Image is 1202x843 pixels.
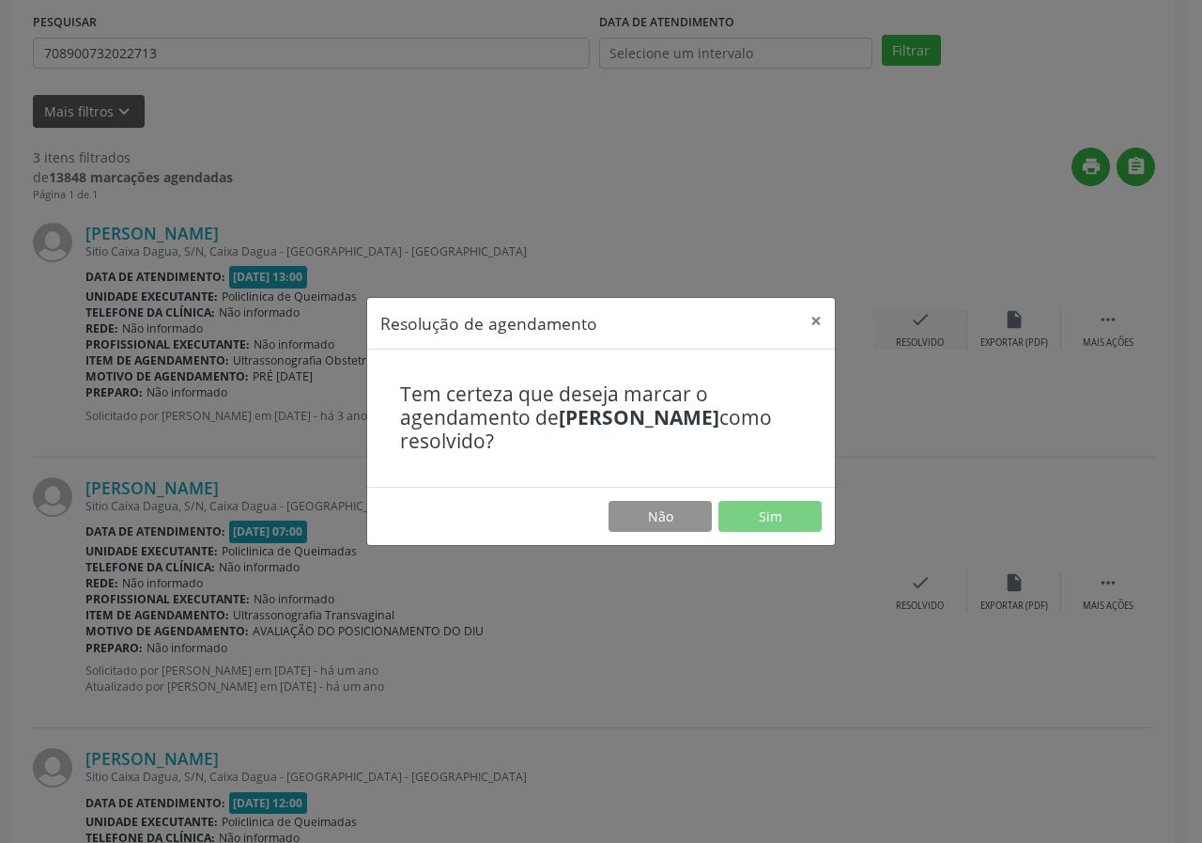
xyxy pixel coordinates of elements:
[559,404,719,430] b: [PERSON_NAME]
[380,311,597,336] h5: Resolução de agendamento
[609,501,712,533] button: Não
[400,382,802,454] h4: Tem certeza que deseja marcar o agendamento de como resolvido?
[718,501,822,533] button: Sim
[797,298,835,344] button: Close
